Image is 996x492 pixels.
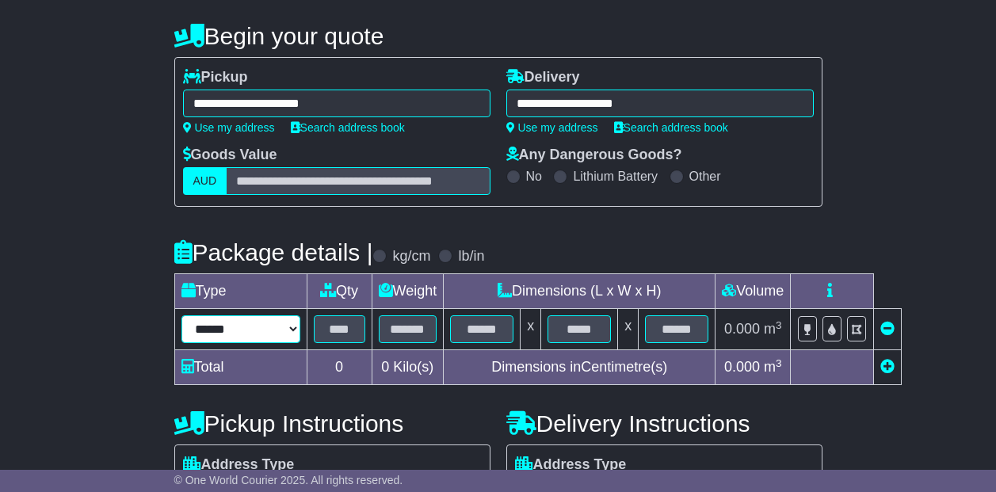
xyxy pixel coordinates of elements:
a: Use my address [506,121,598,134]
td: Total [174,350,307,385]
span: 0.000 [724,359,760,375]
h4: Pickup Instructions [174,410,490,437]
span: m [764,321,782,337]
a: Add new item [880,359,895,375]
label: Delivery [506,69,580,86]
td: Type [174,274,307,309]
label: AUD [183,167,227,195]
label: No [526,169,542,184]
td: x [618,309,639,350]
label: Any Dangerous Goods? [506,147,682,164]
a: Search address book [614,121,728,134]
label: Address Type [183,456,295,474]
h4: Delivery Instructions [506,410,822,437]
td: Qty [307,274,372,309]
label: Other [689,169,721,184]
td: Dimensions in Centimetre(s) [444,350,716,385]
span: 0 [381,359,389,375]
span: 0.000 [724,321,760,337]
td: Dimensions (L x W x H) [444,274,716,309]
span: m [764,359,782,375]
td: Kilo(s) [372,350,444,385]
sup: 3 [776,319,782,331]
label: Goods Value [183,147,277,164]
label: Address Type [515,456,627,474]
sup: 3 [776,357,782,369]
label: kg/cm [392,248,430,265]
label: lb/in [458,248,484,265]
td: x [521,309,541,350]
a: Remove this item [880,321,895,337]
a: Search address book [291,121,405,134]
span: © One World Courier 2025. All rights reserved. [174,474,403,486]
td: Weight [372,274,444,309]
label: Lithium Battery [573,169,658,184]
label: Pickup [183,69,248,86]
h4: Begin your quote [174,23,822,49]
td: Volume [716,274,791,309]
h4: Package details | [174,239,373,265]
td: 0 [307,350,372,385]
a: Use my address [183,121,275,134]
